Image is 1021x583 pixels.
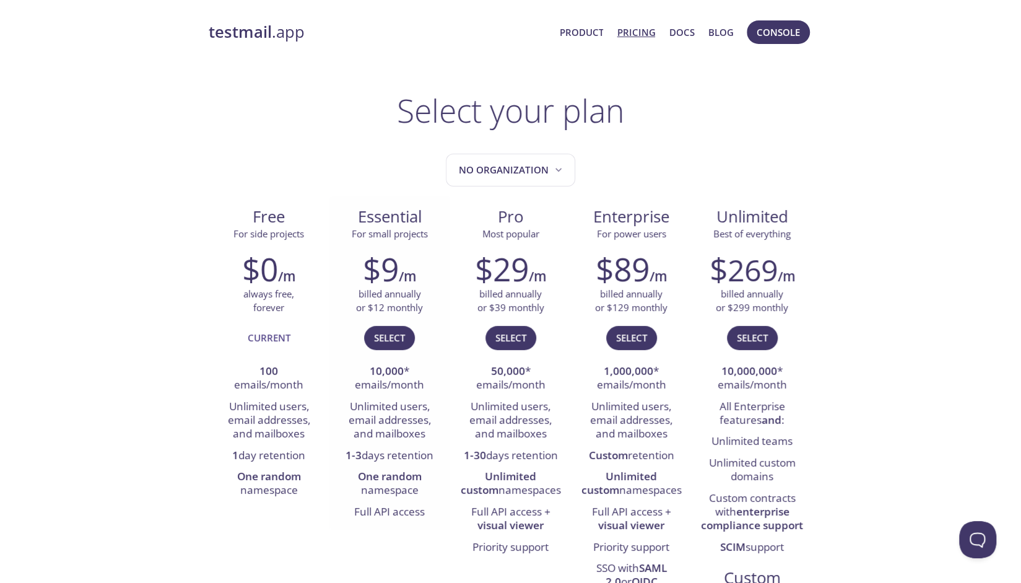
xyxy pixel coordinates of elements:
li: * emails/month [339,361,441,397]
span: Console [757,24,800,40]
strong: 50,000 [491,364,525,378]
span: Select [737,330,768,346]
li: All Enterprise features : [701,397,803,432]
strong: 1-3 [345,448,362,462]
li: namespaces [459,467,562,502]
span: Best of everything [713,227,791,240]
a: Product [559,24,603,40]
span: No Organization [459,162,565,178]
strong: 1-30 [464,448,486,462]
h2: $29 [475,250,529,287]
strong: 100 [259,364,278,378]
h6: /m [278,266,295,287]
a: testmail.app [209,22,550,43]
span: 269 [728,250,778,290]
li: namespace [218,467,320,502]
h1: Select your plan [397,92,624,129]
h6: /m [650,266,667,287]
strong: Custom [589,448,628,462]
li: Unlimited users, email addresses, and mailboxes [339,397,441,445]
a: Pricing [617,24,655,40]
span: Most popular [482,227,539,240]
h2: $89 [596,250,650,287]
li: Full API access + [459,502,562,537]
li: Unlimited users, email addresses, and mailboxes [580,397,682,445]
p: billed annually or $299 monthly [716,287,788,314]
strong: visual viewer [477,518,544,532]
strong: and [762,413,781,427]
li: Priority support [459,537,562,558]
h6: /m [399,266,416,287]
li: Full API access [339,502,441,523]
li: days retention [459,445,562,467]
h2: $9 [363,250,399,287]
li: * emails/month [701,361,803,397]
li: Priority support [580,537,682,558]
li: * emails/month [459,361,562,397]
button: Select [727,326,778,349]
h6: /m [778,266,795,287]
li: Full API access + [580,502,682,537]
button: Select [485,326,536,349]
strong: 10,000,000 [721,364,777,378]
li: namespace [339,467,441,502]
li: Unlimited users, email addresses, and mailboxes [218,397,320,445]
li: * emails/month [580,361,682,397]
button: No Organization [446,154,575,186]
span: Select [616,330,647,346]
p: always free, forever [243,287,294,314]
p: billed annually or $12 monthly [356,287,423,314]
span: Enterprise [581,206,682,227]
a: Docs [669,24,695,40]
li: Unlimited users, email addresses, and mailboxes [459,397,562,445]
span: Select [374,330,405,346]
button: Select [606,326,657,349]
strong: 10,000 [370,364,404,378]
span: Unlimited [716,206,788,227]
a: Blog [708,24,734,40]
p: billed annually or $129 monthly [595,287,667,314]
strong: Unlimited custom [461,469,537,497]
span: For side projects [233,227,304,240]
span: For power users [597,227,666,240]
strong: visual viewer [598,518,664,532]
li: namespaces [580,467,682,502]
strong: One random [358,469,422,483]
li: retention [580,445,682,467]
span: Free [219,206,319,227]
strong: 1 [232,448,238,462]
span: Select [495,330,526,346]
li: Unlimited custom domains [701,453,803,488]
h2: $0 [242,250,278,287]
h2: $ [710,250,778,287]
li: support [701,537,803,558]
li: days retention [339,445,441,467]
p: billed annually or $39 monthly [477,287,544,314]
span: Essential [339,206,440,227]
li: Unlimited teams [701,431,803,452]
li: day retention [218,445,320,467]
button: Console [747,20,810,44]
span: For small projects [352,227,428,240]
h6: /m [529,266,546,287]
li: emails/month [218,361,320,397]
span: Pro [460,206,561,227]
li: Custom contracts with [701,488,803,537]
button: Select [364,326,415,349]
strong: enterprise compliance support [701,504,803,532]
strong: testmail [209,21,272,43]
strong: 1,000,000 [604,364,653,378]
iframe: Help Scout Beacon - Open [959,521,996,558]
strong: One random [237,469,301,483]
strong: Unlimited custom [581,469,658,497]
strong: SCIM [720,540,745,554]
